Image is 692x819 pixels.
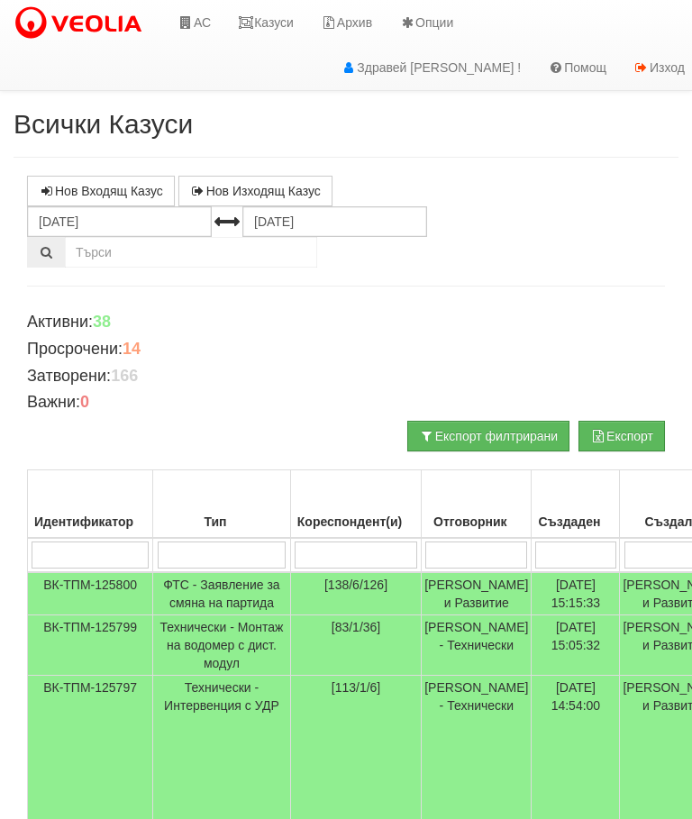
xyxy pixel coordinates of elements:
[28,572,153,615] td: ВК-ТПМ-125800
[111,367,138,385] b: 166
[422,470,532,539] th: Отговорник: No sort applied, activate to apply an ascending sort
[532,572,620,615] td: [DATE] 15:15:33
[153,572,291,615] td: ФТС - Заявление за смяна на партида
[424,509,528,534] div: Отговорник
[80,393,89,411] b: 0
[27,341,665,359] h4: Просрочени:
[123,340,141,358] b: 14
[290,470,421,539] th: Кореспондент(и): No sort applied, activate to apply an ascending sort
[422,572,532,615] td: [PERSON_NAME] и Развитие
[93,313,111,331] b: 38
[327,45,534,90] a: Здравей [PERSON_NAME] !
[532,615,620,676] td: [DATE] 15:05:32
[156,509,287,534] div: Тип
[324,578,387,592] span: [138/6/126]
[65,237,317,268] input: Търсене по Идентификатор, Бл/Вх/Ап, Тип, Описание, Моб. Номер, Имейл, Файл, Коментар,
[534,45,620,90] a: Помощ
[27,176,175,206] a: Нов Входящ Казус
[407,421,569,451] button: Експорт филтрирани
[534,509,616,534] div: Създаден
[31,509,150,534] div: Идентификатор
[27,314,665,332] h4: Активни:
[332,680,381,695] span: [113/1/6]
[14,5,150,42] img: VeoliaLogo.png
[578,421,665,451] button: Експорт
[28,615,153,676] td: ВК-ТПМ-125799
[178,176,332,206] a: Нов Изходящ Казус
[14,109,678,139] h2: Всички Казуси
[422,615,532,676] td: [PERSON_NAME] - Технически
[28,470,153,539] th: Идентификатор: No sort applied, activate to apply an ascending sort
[153,470,291,539] th: Тип: No sort applied, activate to apply an ascending sort
[153,615,291,676] td: Технически - Монтаж на водомер с дист. модул
[332,620,381,634] span: [83/1/36]
[27,394,665,412] h4: Важни:
[294,509,418,534] div: Кореспондент(и)
[532,470,620,539] th: Създаден: No sort applied, activate to apply an ascending sort
[27,368,665,386] h4: Затворени:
